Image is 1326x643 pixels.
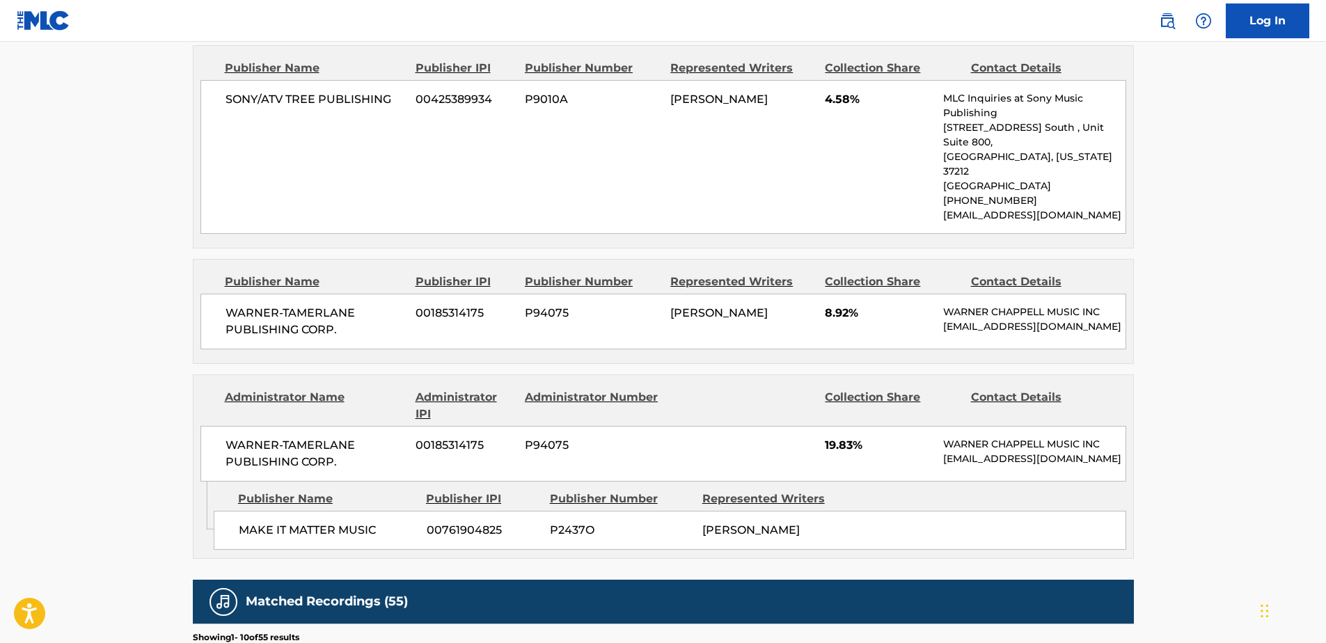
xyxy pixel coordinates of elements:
p: WARNER CHAPPELL MUSIC INC [943,305,1125,319]
p: [PHONE_NUMBER] [943,193,1125,208]
div: Publisher Name [238,491,416,507]
p: [GEOGRAPHIC_DATA] [943,179,1125,193]
div: Administrator Name [225,389,405,422]
div: Represented Writers [702,491,844,507]
span: MAKE IT MATTER MUSIC [239,522,416,539]
span: WARNER-TAMERLANE PUBLISHING CORP. [226,437,406,470]
p: [EMAIL_ADDRESS][DOMAIN_NAME] [943,319,1125,334]
div: Publisher IPI [416,60,514,77]
span: 19.83% [825,437,933,454]
p: [STREET_ADDRESS] South , Unit Suite 800, [943,120,1125,150]
div: Publisher Name [225,273,405,290]
span: 00185314175 [416,437,514,454]
span: P94075 [525,305,660,321]
img: search [1159,13,1176,29]
div: Help [1190,7,1217,35]
div: Drag [1261,590,1269,632]
div: Publisher Name [225,60,405,77]
span: P94075 [525,437,660,454]
div: Publisher Number [550,491,692,507]
iframe: Chat Widget [1256,576,1326,643]
div: Contact Details [971,60,1106,77]
span: 00185314175 [416,305,514,321]
img: help [1195,13,1212,29]
div: Collection Share [825,389,960,422]
span: 8.92% [825,305,933,321]
a: Public Search [1153,7,1181,35]
div: Represented Writers [670,60,814,77]
p: WARNER CHAPPELL MUSIC INC [943,437,1125,452]
span: P9010A [525,91,660,108]
span: [PERSON_NAME] [702,523,800,537]
img: Matched Recordings [215,594,232,610]
div: Collection Share [825,273,960,290]
div: Collection Share [825,60,960,77]
div: Contact Details [971,389,1106,422]
span: 00761904825 [427,522,539,539]
div: Publisher Number [525,60,660,77]
img: MLC Logo [17,10,70,31]
div: Publisher IPI [426,491,539,507]
div: Publisher IPI [416,273,514,290]
p: [GEOGRAPHIC_DATA], [US_STATE] 37212 [943,150,1125,179]
div: Contact Details [971,273,1106,290]
span: WARNER-TAMERLANE PUBLISHING CORP. [226,305,406,338]
span: [PERSON_NAME] [670,93,768,106]
p: MLC Inquiries at Sony Music Publishing [943,91,1125,120]
span: 4.58% [825,91,933,108]
span: [PERSON_NAME] [670,306,768,319]
h5: Matched Recordings (55) [246,594,408,610]
div: Represented Writers [670,273,814,290]
span: P2437O [550,522,692,539]
span: 00425389934 [416,91,514,108]
p: [EMAIL_ADDRESS][DOMAIN_NAME] [943,208,1125,223]
div: Administrator IPI [416,389,514,422]
div: Administrator Number [525,389,660,422]
span: SONY/ATV TREE PUBLISHING [226,91,406,108]
p: [EMAIL_ADDRESS][DOMAIN_NAME] [943,452,1125,466]
div: Publisher Number [525,273,660,290]
a: Log In [1226,3,1309,38]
